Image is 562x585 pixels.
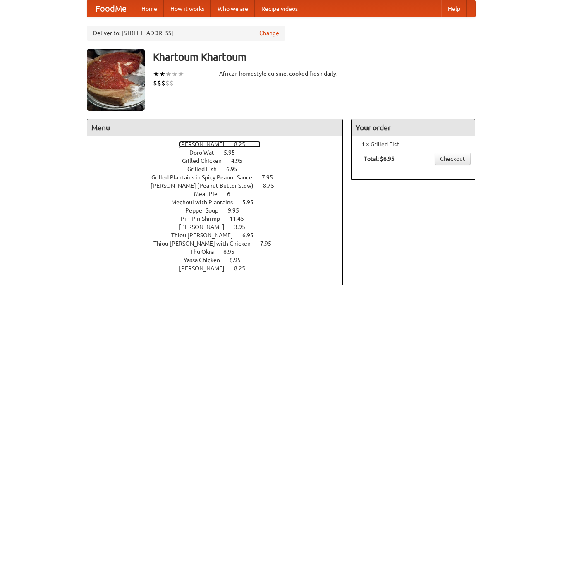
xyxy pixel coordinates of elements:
h4: Your order [352,119,475,136]
span: Meat Pie [194,191,226,197]
span: Mechoui with Plantains [171,199,241,205]
span: 6.95 [223,248,243,255]
a: Piri-Piri Shrimp 11.45 [181,215,259,222]
span: 7.95 [262,174,281,181]
h3: Khartoum Khartoum [153,49,476,65]
h4: Menu [87,119,343,136]
a: Doro Wat 5.95 [189,149,250,156]
span: 4.95 [231,158,251,164]
a: Meat Pie 6 [194,191,246,197]
a: [PERSON_NAME] (Peanut Butter Stew) 8.75 [151,182,289,189]
a: Thiou [PERSON_NAME] 6.95 [171,232,269,239]
span: Grilled Chicken [182,158,230,164]
a: Yassa Chicken 8.95 [184,257,256,263]
a: Home [135,0,164,17]
a: Pepper Soup 9.95 [185,207,254,214]
li: ★ [178,69,184,79]
img: angular.jpg [87,49,145,111]
a: Recipe videos [255,0,304,17]
a: [PERSON_NAME] 3.95 [179,224,261,230]
a: Help [441,0,467,17]
a: Grilled Chicken 4.95 [182,158,258,164]
a: Thu Okra 6.95 [190,248,250,255]
span: Grilled Fish [187,166,225,172]
div: Deliver to: [STREET_ADDRESS] [87,26,285,41]
li: $ [157,79,161,88]
a: Grilled Plantains in Spicy Peanut Sauce 7.95 [151,174,288,181]
span: 8.25 [234,141,253,148]
li: ★ [172,69,178,79]
span: 9.95 [228,207,247,214]
span: [PERSON_NAME] [179,141,233,148]
span: 11.45 [230,215,252,222]
span: Piri-Piri Shrimp [181,215,228,222]
li: ★ [159,69,165,79]
span: Thiou [PERSON_NAME] with Chicken [153,240,259,247]
span: Doro Wat [189,149,222,156]
span: Yassa Chicken [184,257,228,263]
li: $ [161,79,165,88]
span: Grilled Plantains in Spicy Peanut Sauce [151,174,261,181]
span: Pepper Soup [185,207,227,214]
li: ★ [165,69,172,79]
a: Mechoui with Plantains 5.95 [171,199,269,205]
span: 6 [227,191,239,197]
span: 3.95 [234,224,253,230]
span: 6.95 [226,166,246,172]
span: Thu Okra [190,248,222,255]
a: [PERSON_NAME] 8.25 [179,265,261,272]
li: ★ [153,69,159,79]
a: [PERSON_NAME] 8.25 [179,141,261,148]
span: 8.75 [263,182,282,189]
span: [PERSON_NAME] (Peanut Butter Stew) [151,182,262,189]
a: FoodMe [87,0,135,17]
span: 5.95 [224,149,243,156]
li: $ [165,79,170,88]
a: How it works [164,0,211,17]
a: Checkout [435,153,471,165]
span: 8.25 [234,265,253,272]
span: 5.95 [242,199,262,205]
li: $ [153,79,157,88]
span: Thiou [PERSON_NAME] [171,232,241,239]
li: 1 × Grilled Fish [356,140,471,148]
a: Thiou [PERSON_NAME] with Chicken 7.95 [153,240,287,247]
b: Total: $6.95 [364,155,395,162]
div: African homestyle cuisine, cooked fresh daily. [219,69,343,78]
span: [PERSON_NAME] [179,265,233,272]
a: Grilled Fish 6.95 [187,166,253,172]
span: 8.95 [230,257,249,263]
span: [PERSON_NAME] [179,224,233,230]
li: $ [170,79,174,88]
span: 7.95 [260,240,280,247]
a: Who we are [211,0,255,17]
a: Change [259,29,279,37]
span: 6.95 [242,232,262,239]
